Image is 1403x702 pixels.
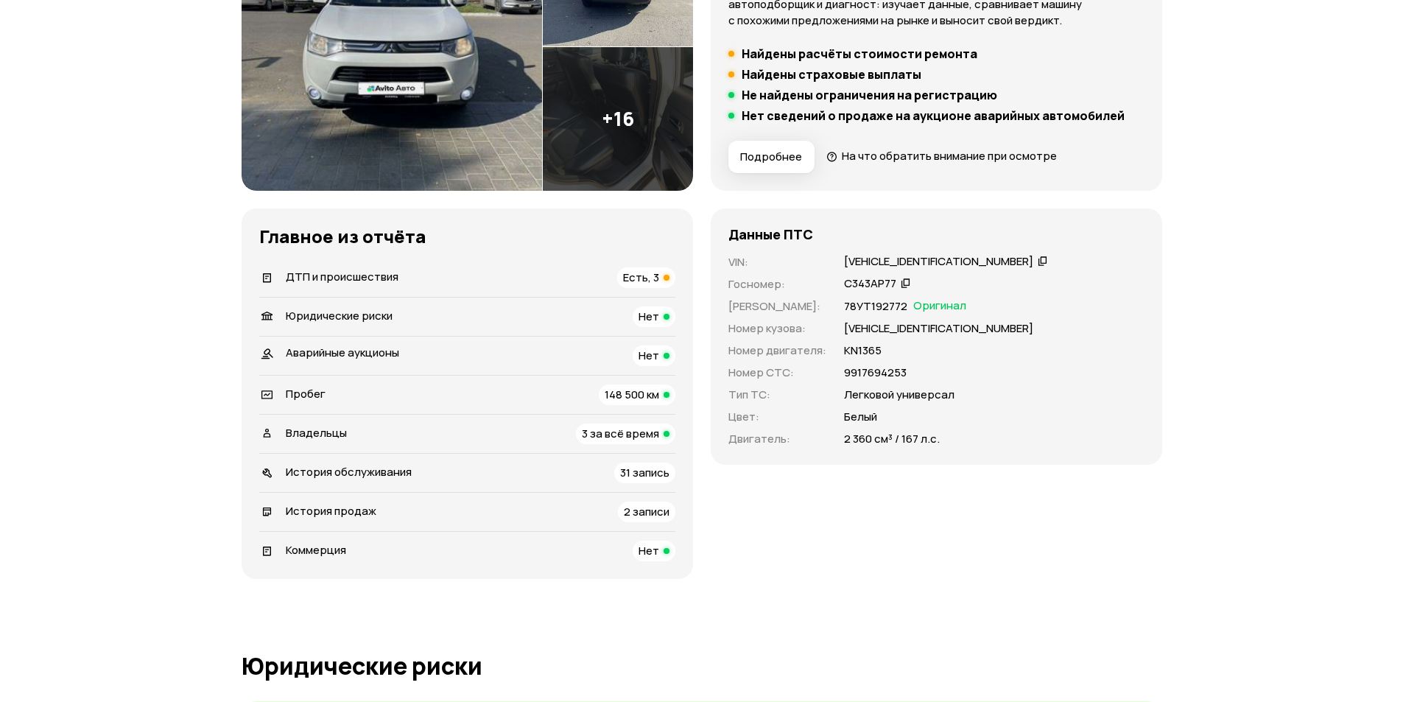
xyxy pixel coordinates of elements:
p: [PERSON_NAME] : [728,298,826,315]
span: Подробнее [740,150,802,164]
h5: Не найдены ограничения на регистрацию [742,88,997,102]
p: КN1365 [844,343,882,359]
p: Легковой универсал [844,387,954,403]
div: [VEHICLE_IDENTIFICATION_NUMBER] [844,254,1033,270]
span: Нет [639,348,659,363]
span: История продаж [286,503,376,519]
h5: Найдены расчёты стоимости ремонта [742,46,977,61]
p: Номер СТС : [728,365,826,381]
span: Владельцы [286,425,347,440]
span: 3 за всё время [582,426,659,441]
p: Номер кузова : [728,320,826,337]
span: 2 записи [624,504,669,519]
h5: Найдены страховые выплаты [742,67,921,82]
span: Есть, 3 [623,270,659,285]
span: 148 500 км [605,387,659,402]
a: На что обратить внимание при осмотре [826,148,1058,164]
h3: Главное из отчёта [259,226,675,247]
p: Тип ТС : [728,387,826,403]
p: Госномер : [728,276,826,292]
span: 31 запись [620,465,669,480]
p: Цвет : [728,409,826,425]
span: Юридические риски [286,308,393,323]
h4: Данные ПТС [728,226,813,242]
span: ДТП и происшествия [286,269,398,284]
span: На что обратить внимание при осмотре [842,148,1057,164]
span: Пробег [286,386,326,401]
p: Двигатель : [728,431,826,447]
h1: Юридические риски [242,653,1162,679]
p: Белый [844,409,877,425]
span: Нет [639,309,659,324]
span: Оригинал [913,298,966,315]
p: 78УТ192772 [844,298,907,315]
div: С343АР77 [844,276,896,292]
span: Аварийные аукционы [286,345,399,360]
p: 9917694253 [844,365,907,381]
p: [VEHICLE_IDENTIFICATION_NUMBER] [844,320,1033,337]
p: VIN : [728,254,826,270]
span: Коммерция [286,542,346,558]
p: 2 360 см³ / 167 л.с. [844,431,940,447]
h5: Нет сведений о продаже на аукционе аварийных автомобилей [742,108,1125,123]
p: Номер двигателя : [728,343,826,359]
span: История обслуживания [286,464,412,480]
button: Подробнее [728,141,815,173]
span: Нет [639,543,659,558]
